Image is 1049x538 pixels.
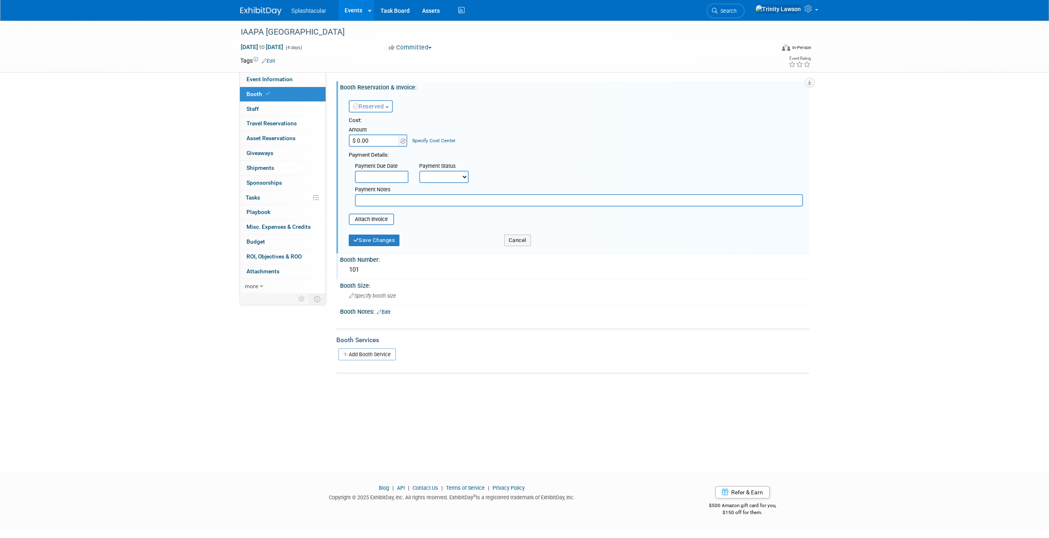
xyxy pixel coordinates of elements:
[419,162,474,171] div: Payment Status
[285,45,302,50] span: (4 days)
[782,44,790,51] img: Format-Inperson.png
[240,87,326,101] a: Booth
[295,294,309,304] td: Personalize Event Tab Strip
[240,176,326,190] a: Sponsorships
[397,485,405,491] a: API
[493,485,525,491] a: Privacy Policy
[355,186,803,194] div: Payment Notes
[240,220,326,234] a: Misc. Expenses & Credits
[755,5,801,14] img: Trinity Lawson
[240,190,326,205] a: Tasks
[291,7,326,14] span: Splashtacular
[246,135,296,141] span: Asset Reservations
[240,161,326,175] a: Shipments
[386,43,435,52] button: Committed
[676,509,809,516] div: $150 off for them.
[340,280,809,290] div: Booth Size:
[718,8,737,14] span: Search
[246,179,282,186] span: Sponsorships
[240,116,326,131] a: Travel Reservations
[346,263,803,276] div: 101
[726,43,811,55] div: Event Format
[240,7,282,15] img: ExhibitDay
[246,223,311,230] span: Misc. Expenses & Credits
[390,485,396,491] span: |
[240,131,326,146] a: Asset Reservations
[266,92,270,96] i: Booth reservation complete
[246,164,274,171] span: Shipments
[473,494,476,498] sup: ®
[240,235,326,249] a: Budget
[246,76,293,82] span: Event Information
[504,235,531,246] button: Cancel
[413,485,438,491] a: Contact Us
[240,249,326,264] a: ROI, Objectives & ROO
[349,100,393,113] button: Reserved
[240,43,284,51] span: [DATE] [DATE]
[240,205,326,219] a: Playbook
[309,294,326,304] td: Toggle Event Tabs
[246,268,279,275] span: Attachments
[412,138,455,143] a: Specify Cost Center
[246,91,272,97] span: Booth
[240,72,326,87] a: Event Information
[240,264,326,279] a: Attachments
[246,253,302,260] span: ROI, Objectives & ROO
[240,146,326,160] a: Giveaways
[349,293,396,299] span: Specify booth size
[706,4,744,18] a: Search
[240,102,326,116] a: Staff
[349,126,408,134] div: Amount
[246,209,270,215] span: Playbook
[340,305,809,316] div: Booth Notes:
[715,486,770,498] a: Refer & Earn
[788,56,810,61] div: Event Rating
[406,485,411,491] span: |
[377,309,390,315] a: Edit
[238,25,763,40] div: IAAPA [GEOGRAPHIC_DATA]
[353,103,384,110] span: Reserved
[240,279,326,294] a: more
[338,348,396,360] a: Add Booth Service
[379,485,389,491] a: Blog
[340,81,809,92] div: Booth Reservation & Invoice:
[439,485,445,491] span: |
[246,194,260,201] span: Tasks
[446,485,485,491] a: Terms of Service
[246,238,265,245] span: Budget
[240,492,664,501] div: Copyright © 2025 ExhibitDay, Inc. All rights reserved. ExhibitDay is a registered trademark of Ex...
[349,117,803,125] div: Cost:
[355,162,407,171] div: Payment Due Date
[676,497,809,516] div: $500 Amazon gift card for you,
[246,106,259,112] span: Staff
[246,120,297,127] span: Travel Reservations
[245,283,258,289] span: more
[340,254,809,264] div: Booth Number:
[349,149,803,159] div: Payment Details:
[262,58,275,64] a: Edit
[246,150,273,156] span: Giveaways
[336,336,809,345] div: Booth Services
[486,485,491,491] span: |
[258,44,266,50] span: to
[791,45,811,51] div: In-Person
[240,56,275,65] td: Tags
[349,235,400,246] button: Save Changes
